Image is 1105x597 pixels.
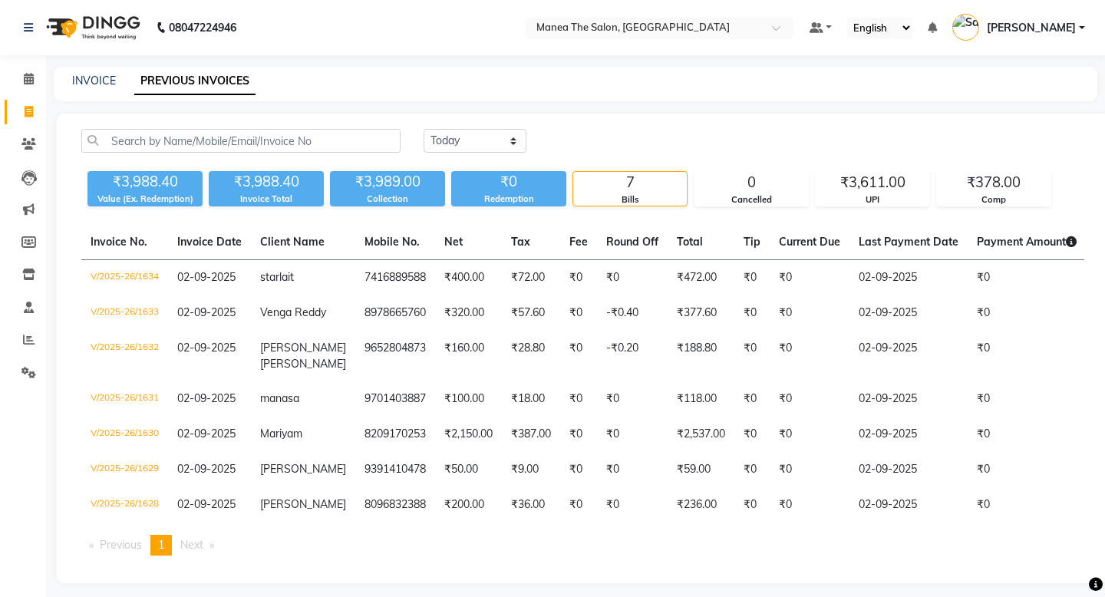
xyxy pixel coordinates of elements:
td: -₹0.20 [597,331,668,381]
img: Satya Kalagara [952,14,979,41]
td: ₹0 [770,381,849,417]
div: ₹0 [451,171,566,193]
td: ₹0 [734,452,770,487]
td: ₹0 [770,331,849,381]
span: 02-09-2025 [177,391,236,405]
td: 02-09-2025 [849,452,968,487]
span: Invoice No. [91,235,147,249]
b: 08047224946 [169,6,236,49]
td: ₹387.00 [502,417,560,452]
span: 02-09-2025 [177,341,236,355]
td: ₹50.00 [435,452,502,487]
td: V/2025-26/1629 [81,452,168,487]
td: ₹0 [597,381,668,417]
span: 02-09-2025 [177,497,236,511]
span: 02-09-2025 [177,305,236,319]
td: ₹0 [968,417,1086,452]
td: V/2025-26/1633 [81,295,168,331]
td: ₹0 [968,381,1086,417]
td: 8209170253 [355,417,435,452]
div: Invoice Total [209,193,324,206]
td: 02-09-2025 [849,487,968,523]
td: ₹0 [597,417,668,452]
td: V/2025-26/1630 [81,417,168,452]
span: Mobile No. [364,235,420,249]
span: Fee [569,235,588,249]
td: ₹0 [597,260,668,296]
td: ₹100.00 [435,381,502,417]
td: ₹472.00 [668,260,734,296]
td: ₹59.00 [668,452,734,487]
td: V/2025-26/1634 [81,260,168,296]
td: 9652804873 [355,331,435,381]
td: ₹0 [734,295,770,331]
td: ₹0 [734,417,770,452]
td: ₹160.00 [435,331,502,381]
td: ₹0 [734,331,770,381]
span: Last Payment Date [859,235,958,249]
td: 9391410478 [355,452,435,487]
td: 7416889588 [355,260,435,296]
td: ₹0 [560,487,597,523]
td: ₹320.00 [435,295,502,331]
span: [PERSON_NAME] [260,462,346,476]
span: Previous [100,538,142,552]
span: 02-09-2025 [177,462,236,476]
div: 7 [573,172,687,193]
span: [PERSON_NAME] [260,497,346,511]
td: ₹377.60 [668,295,734,331]
td: ₹0 [560,417,597,452]
td: ₹400.00 [435,260,502,296]
span: Round Off [606,235,658,249]
span: 1 [158,538,164,552]
span: Venga Reddy [260,305,326,319]
td: 8978665760 [355,295,435,331]
nav: Pagination [81,535,1084,556]
td: ₹0 [560,295,597,331]
td: ₹0 [968,260,1086,296]
div: ₹3,988.40 [209,171,324,193]
td: ₹0 [770,417,849,452]
td: ₹0 [968,295,1086,331]
div: Comp [937,193,1051,206]
td: ₹236.00 [668,487,734,523]
td: V/2025-26/1632 [81,331,168,381]
td: 02-09-2025 [849,295,968,331]
td: ₹118.00 [668,381,734,417]
td: 02-09-2025 [849,417,968,452]
span: [PERSON_NAME] [987,20,1076,36]
span: manasa [260,391,299,405]
span: Payment Amount [977,235,1077,249]
td: ₹36.00 [502,487,560,523]
span: 02-09-2025 [177,270,236,284]
div: Collection [330,193,445,206]
div: ₹3,989.00 [330,171,445,193]
td: ₹0 [734,381,770,417]
td: V/2025-26/1631 [81,381,168,417]
div: ₹3,988.40 [87,171,203,193]
a: INVOICE [72,74,116,87]
td: ₹0 [770,260,849,296]
img: logo [39,6,144,49]
td: ₹28.80 [502,331,560,381]
span: Total [677,235,703,249]
div: Value (Ex. Redemption) [87,193,203,206]
span: Mariyam [260,427,302,440]
span: Current Due [779,235,840,249]
span: Client Name [260,235,325,249]
input: Search by Name/Mobile/Email/Invoice No [81,129,401,153]
span: 02-09-2025 [177,427,236,440]
td: ₹9.00 [502,452,560,487]
td: ₹0 [597,452,668,487]
span: Tax [511,235,530,249]
td: 9701403887 [355,381,435,417]
td: ₹0 [968,487,1086,523]
td: ₹0 [770,295,849,331]
span: Invoice Date [177,235,242,249]
td: ₹0 [770,487,849,523]
span: starlait [260,270,294,284]
td: 02-09-2025 [849,260,968,296]
td: -₹0.40 [597,295,668,331]
td: ₹0 [734,487,770,523]
td: ₹2,537.00 [668,417,734,452]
